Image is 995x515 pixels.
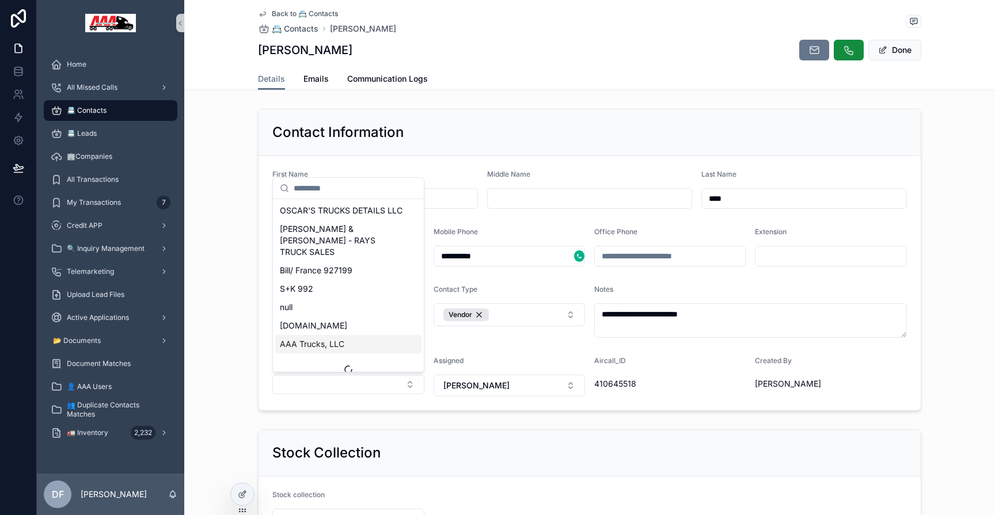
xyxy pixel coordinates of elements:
a: Upload Lead Files [44,284,177,305]
span: Bill/ France 927199 [280,265,352,276]
div: 7 [157,196,170,209]
span: Extension [755,227,787,236]
p: [PERSON_NAME] [81,489,147,500]
div: Suggestions [273,199,424,372]
a: 🏢Companies [44,146,177,167]
button: Unselect 12 [443,308,489,321]
a: Emails [303,68,329,91]
a: 👥 Duplicate Contacts Matches [44,399,177,420]
a: 📇 Contacts [258,23,318,35]
span: Last Name [701,170,736,178]
a: 👤 AAA Users [44,376,177,397]
h2: Contact Information [272,123,404,142]
a: My Transactions7 [44,192,177,213]
span: 🏢Companies [67,152,112,161]
span: Details [258,73,285,85]
a: Communication Logs [347,68,428,91]
span: [PERSON_NAME] [443,380,510,391]
span: 410645518 [594,378,746,390]
span: Mobile Phone [434,227,478,236]
span: Middle Name [487,170,530,178]
span: 📇 Contacts [67,106,107,115]
span: Home [67,60,86,69]
span: [PERSON_NAME] & [PERSON_NAME] - RAYS TRUCK SALES [280,223,403,258]
div: scrollable content [37,46,184,458]
a: Back to 📇 Contacts [258,9,338,18]
span: Office Phone [594,227,637,236]
a: [PERSON_NAME] [330,23,396,35]
span: My Transactions [67,198,121,207]
span: All Missed Calls [67,83,117,92]
a: 📂 Documents [44,330,177,351]
button: Select Button [434,375,586,396]
span: AAA Trucks, LLC [280,338,344,350]
button: Select Button [272,375,424,394]
img: App logo [85,14,136,32]
span: Emails [303,73,329,85]
a: All Transactions [44,169,177,190]
span: First Name [272,170,308,178]
span: Aircall_ID [594,356,626,365]
span: 👤 AAA Users [67,382,112,391]
a: Credit APP [44,215,177,236]
span: Vendor [449,310,472,319]
span: Notes [594,285,613,293]
span: 📇 Contacts [272,23,318,35]
span: [PERSON_NAME] [755,378,821,390]
a: Telemarketing [44,261,177,282]
span: Document Matches [67,359,131,368]
a: 📇 Leads [44,123,177,144]
span: Communication Logs [347,73,428,85]
a: Active Applications [44,307,177,328]
span: 🚛 Inventory [67,428,108,437]
span: Stock collection [272,490,325,499]
span: All Transactions [67,175,119,184]
a: All Missed Calls [44,77,177,98]
h2: Stock Collection [272,444,381,462]
span: 📂 Documents [53,336,101,345]
span: 👥 Duplicate Contacts Matches [67,400,166,419]
a: Details [258,68,285,90]
a: Home [44,54,177,75]
button: Done [868,40,921,60]
span: Telemarketing [67,267,114,276]
span: DF [52,487,64,501]
a: 📇 Contacts [44,100,177,121]
span: OSCAR'S TRUCKS DETAILS LLC [280,205,402,216]
span: Credit APP [67,221,102,230]
span: Created By [755,356,792,365]
span: Active Applications [67,313,129,322]
div: 2,232 [131,426,155,440]
span: null [280,302,293,313]
span: 🔍 Inquiry Management [67,244,145,253]
span: Upload Lead Files [67,290,124,299]
span: [DOMAIN_NAME] [280,320,347,331]
span: Assigned [434,356,464,365]
span: Contact Type [434,285,477,293]
button: Select Button [434,303,586,326]
span: S+K 992 [280,283,313,295]
h1: [PERSON_NAME] [258,42,352,58]
a: 🚛 Inventory2,232 [44,422,177,443]
span: Back to 📇 Contacts [272,9,338,18]
a: Document Matches [44,353,177,374]
span: 📇 Leads [67,129,97,138]
a: 🔍 Inquiry Management [44,238,177,259]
